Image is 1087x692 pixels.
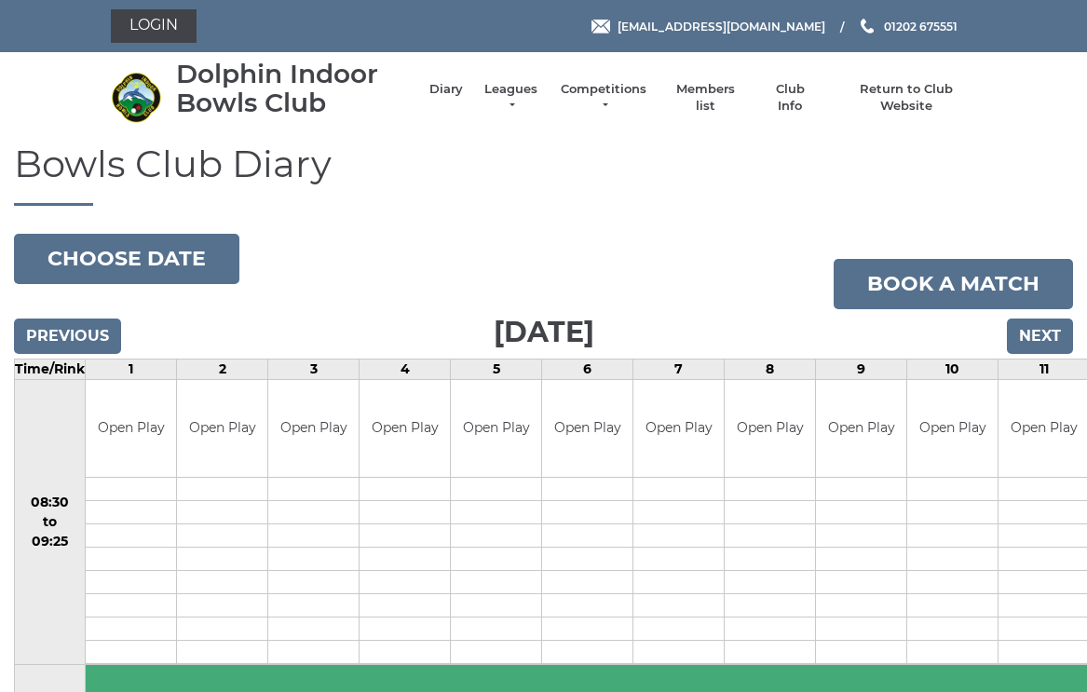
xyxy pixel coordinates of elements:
td: 1 [86,359,177,379]
h1: Bowls Club Diary [14,143,1073,206]
a: Book a match [834,259,1073,309]
td: Open Play [907,380,998,478]
span: [EMAIL_ADDRESS][DOMAIN_NAME] [618,19,825,33]
a: Return to Club Website [836,81,976,115]
td: Open Play [725,380,815,478]
td: Open Play [633,380,724,478]
td: Open Play [451,380,541,478]
td: 2 [177,359,268,379]
input: Next [1007,319,1073,354]
a: Leagues [482,81,540,115]
td: 3 [268,359,360,379]
img: Dolphin Indoor Bowls Club [111,72,162,123]
input: Previous [14,319,121,354]
a: Email [EMAIL_ADDRESS][DOMAIN_NAME] [591,18,825,35]
td: 7 [633,359,725,379]
div: Dolphin Indoor Bowls Club [176,60,411,117]
td: 9 [816,359,907,379]
td: 10 [907,359,999,379]
button: Choose date [14,234,239,284]
td: Open Play [816,380,906,478]
td: Open Play [360,380,450,478]
td: Time/Rink [15,359,86,379]
td: 4 [360,359,451,379]
td: 08:30 to 09:25 [15,379,86,665]
td: Open Play [86,380,176,478]
td: Open Play [177,380,267,478]
td: 5 [451,359,542,379]
img: Phone us [861,19,874,34]
td: Open Play [542,380,632,478]
a: Diary [429,81,463,98]
td: 8 [725,359,816,379]
span: 01202 675551 [884,19,958,33]
a: Club Info [763,81,817,115]
td: Open Play [268,380,359,478]
a: Members list [667,81,744,115]
td: 6 [542,359,633,379]
img: Email [591,20,610,34]
a: Phone us 01202 675551 [858,18,958,35]
a: Login [111,9,197,43]
a: Competitions [559,81,648,115]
